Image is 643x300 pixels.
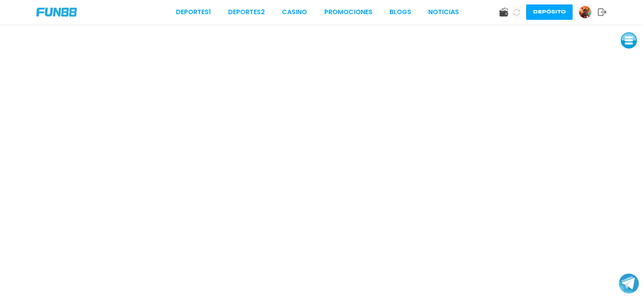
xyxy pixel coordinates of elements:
[228,7,265,17] a: Deportes2
[619,273,639,294] button: Join telegram channel
[579,6,591,18] img: Avatar
[324,7,372,17] a: Promociones
[36,8,77,17] img: Company Logo
[389,7,411,17] a: BLOGS
[579,6,598,19] a: Avatar
[428,7,459,17] a: NOTICIAS
[282,7,307,17] a: CASINO
[526,4,573,20] button: Depósito
[176,7,211,17] a: Deportes1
